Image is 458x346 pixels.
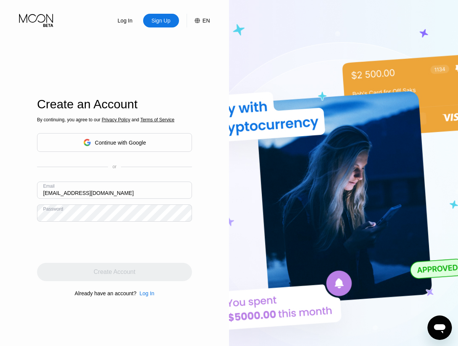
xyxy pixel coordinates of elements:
[130,117,140,122] span: and
[151,17,171,24] div: Sign Up
[37,97,192,111] div: Create an Account
[139,290,154,296] div: Log In
[95,140,146,146] div: Continue with Google
[107,14,143,27] div: Log In
[37,227,153,257] iframe: reCAPTCHA
[136,290,154,296] div: Log In
[427,315,452,340] iframe: Button to launch messaging window
[43,183,55,189] div: Email
[75,290,137,296] div: Already have an account?
[117,17,133,24] div: Log In
[37,117,192,122] div: By continuing, you agree to our
[102,117,130,122] span: Privacy Policy
[143,14,179,27] div: Sign Up
[203,18,210,24] div: EN
[140,117,174,122] span: Terms of Service
[37,133,192,152] div: Continue with Google
[187,14,210,27] div: EN
[113,164,117,169] div: or
[43,206,63,212] div: Password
